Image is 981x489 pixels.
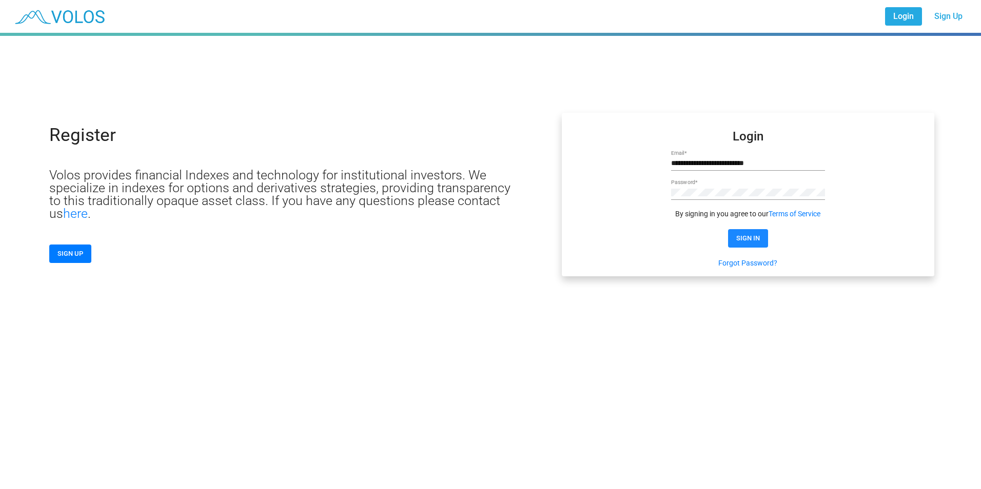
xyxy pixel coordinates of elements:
[728,229,768,248] button: SIGN IN
[49,169,515,220] p: Volos provides financial Indexes and technology for institutional investors. We specialize in ind...
[49,126,116,144] p: Register
[736,234,760,242] span: SIGN IN
[934,11,963,21] span: Sign Up
[49,244,91,263] button: SIGN UP
[893,11,914,21] span: Login
[769,209,820,219] a: Terms of Service
[63,206,88,221] a: here
[885,7,922,26] a: Login
[733,131,763,141] mat-card-title: Login
[57,250,83,257] span: SIGN UP
[671,209,825,219] div: By signing in you agree to our
[718,258,777,268] a: Forgot Password?
[926,7,971,26] a: Sign Up
[8,4,110,29] img: blue_transparent.png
